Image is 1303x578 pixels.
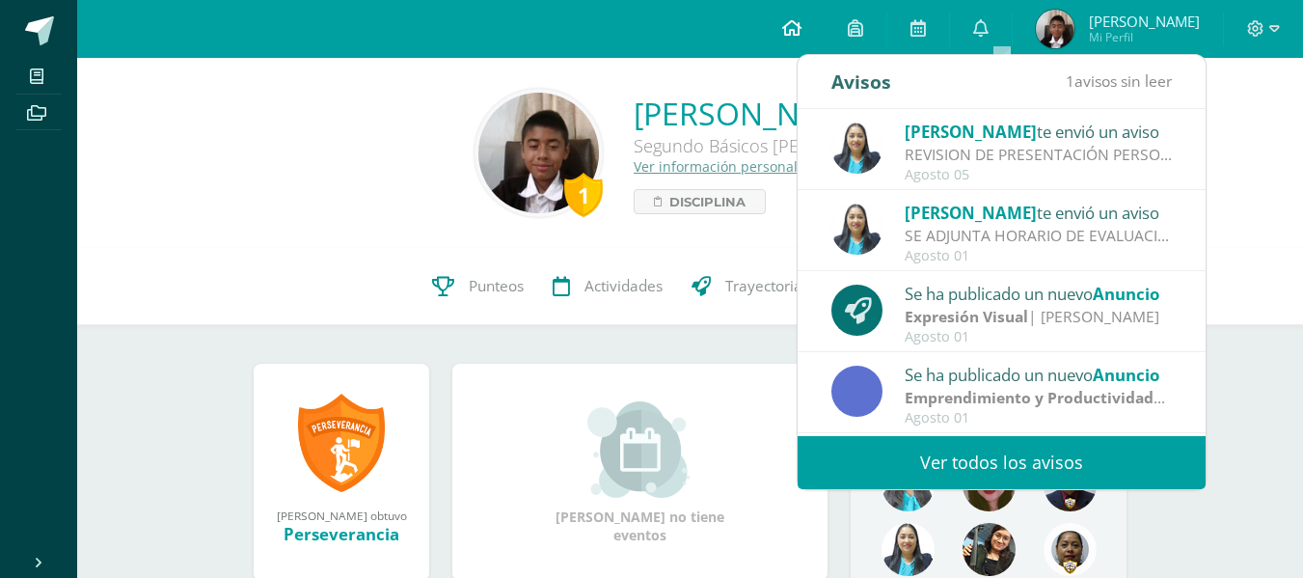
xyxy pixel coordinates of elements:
span: [PERSON_NAME] [1089,12,1200,31]
div: te envió un aviso [905,200,1173,225]
div: Agosto 01 [905,410,1173,427]
span: [PERSON_NAME] [905,202,1037,224]
div: [PERSON_NAME] obtuvo [273,508,410,523]
div: 1 [564,173,603,217]
img: 39d12c75fc7c08c1d8db18f8fb38dc3f.png [1044,523,1097,576]
span: Anuncio [1093,283,1159,305]
div: Perseverancia [273,523,410,545]
a: Disciplina [634,189,766,214]
img: 9fe0fd17307f8b952d7b109f04598178.png [882,523,935,576]
a: Punteos [418,248,538,325]
img: 49168807a2b8cca0ef2119beca2bd5ad.png [831,204,882,255]
div: Se ha publicado un nuevo [905,362,1173,387]
a: Ver todos los avisos [798,436,1206,489]
img: 6668c7f582a6fcc1ecfec525c3b26814.png [1036,10,1074,48]
a: [PERSON_NAME] [634,93,906,134]
div: Agosto 01 [905,248,1173,264]
span: Trayectoria [725,276,802,296]
img: ff0ff33d17654b8b498b6e10003f7bd2.png [478,93,599,213]
div: SE ADJUNTA HORARIO DE EVALUACIONES: Saludos cordiales, se adjunta horario de evaluaciones para la... [905,225,1173,247]
span: Actividades [584,276,663,296]
img: 73802ff053b96be4d416064cb46eb66b.png [963,523,1016,576]
strong: Expresión Visual [905,306,1028,327]
div: REVISION DE PRESENTACIÓN PERSONAL: Saludos Cordiales Les recordamos que estamos en evaluaciones d... [905,144,1173,166]
div: Avisos [831,55,891,108]
strong: Emprendimiento y Productividad [905,387,1165,408]
div: Agosto 01 [905,329,1173,345]
div: [PERSON_NAME] no tiene eventos [544,401,737,544]
span: Mi Perfil [1089,29,1200,45]
a: Ver información personal... [634,157,809,176]
span: Disciplina [669,190,746,213]
div: Se ha publicado un nuevo [905,281,1173,306]
div: | [PERSON_NAME] [905,387,1173,409]
img: event_small.png [587,401,692,498]
span: 1 [1066,70,1074,92]
a: Trayectoria [677,248,817,325]
div: Segundo Básicos [PERSON_NAME] [634,134,906,157]
span: avisos sin leer [1066,70,1172,92]
div: te envió un aviso [905,119,1173,144]
img: 49168807a2b8cca0ef2119beca2bd5ad.png [831,123,882,174]
span: Anuncio [1093,364,1159,386]
div: | [PERSON_NAME] [905,306,1173,328]
div: Agosto 05 [905,167,1173,183]
a: Actividades [538,248,677,325]
span: [PERSON_NAME] [905,121,1037,143]
span: Punteos [469,276,524,296]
